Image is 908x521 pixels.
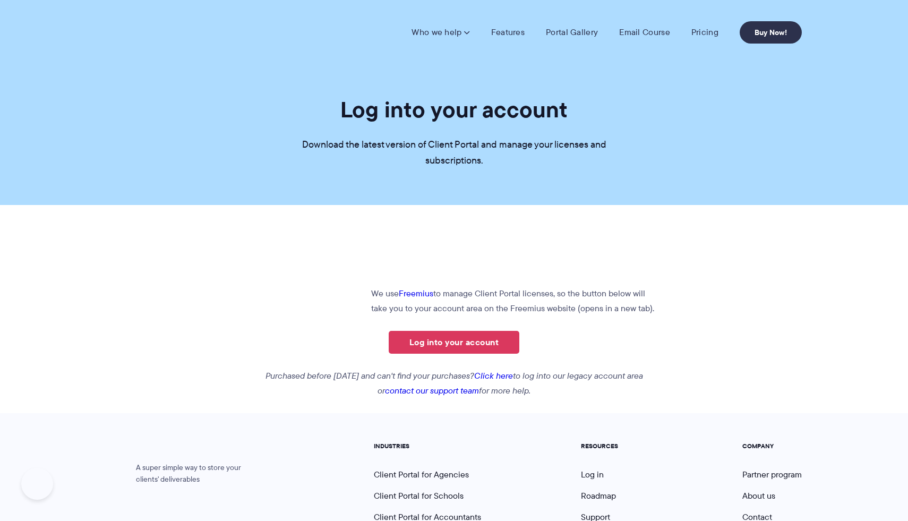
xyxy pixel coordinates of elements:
a: Client Portal for Agencies [374,468,469,481]
span: A super simple way to store your clients' deliverables [106,462,241,485]
a: Client Portal for Schools [374,490,464,502]
em: Purchased before [DATE] and can't find your purchases? to log into our legacy account area or for... [265,370,643,397]
img: Freemius logo [250,286,356,312]
a: contact our support team [385,385,479,397]
a: Log into your account [389,331,519,354]
a: Portal Gallery [546,27,598,38]
h5: RESOURCES [581,442,643,450]
a: Partner program [742,468,802,481]
a: Email Course [619,27,670,38]
a: Buy Now! [740,21,802,44]
h5: COMPANY [742,442,802,450]
h5: INDUSTRIES [374,442,481,450]
a: Log in [581,468,604,481]
a: Roadmap [581,490,616,502]
p: We use to manage Client Portal licenses, so the button below will take you to your account area o... [250,286,658,316]
a: Who we help [412,27,469,38]
a: About us [742,490,775,502]
a: Click here [474,370,513,382]
a: Pricing [691,27,718,38]
h1: Log into your account [340,96,568,124]
p: Download the latest version of Client Portal and manage your licenses and subscriptions. [295,137,613,169]
a: Features [491,27,525,38]
a: Freemius [399,287,433,300]
iframe: Toggle Customer Support [21,468,53,500]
